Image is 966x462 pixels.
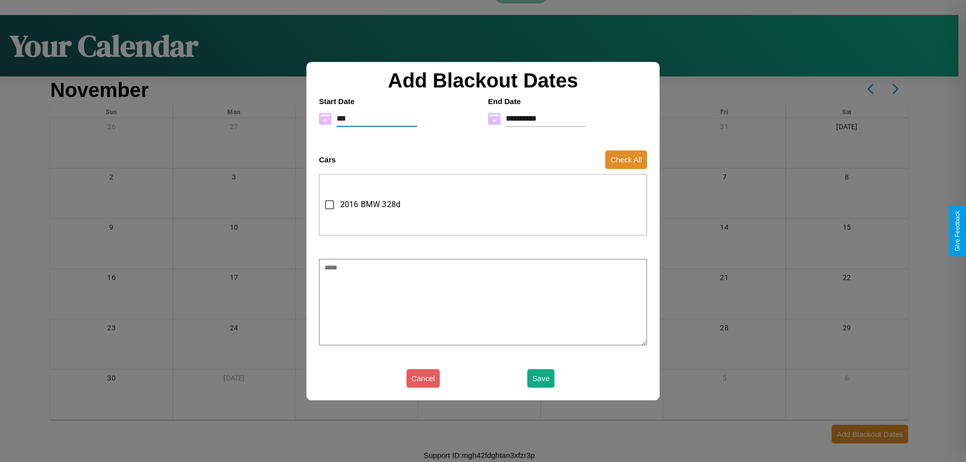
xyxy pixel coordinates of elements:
[319,97,478,106] h4: Start Date
[954,211,961,251] div: Give Feedback
[314,69,652,92] h2: Add Blackout Dates
[527,369,554,388] button: Save
[340,199,400,211] span: 2016 BMW 328d
[605,150,647,169] button: Check All
[319,155,336,164] h4: Cars
[407,369,440,388] button: Cancel
[488,97,647,106] h4: End Date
